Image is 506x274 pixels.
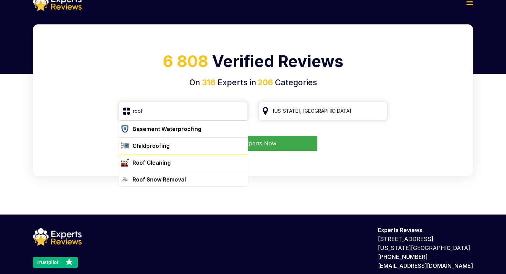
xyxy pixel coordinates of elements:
input: Your City [259,102,388,120]
div: Roof Snow Removal [133,175,186,184]
p: [PHONE_NUMBER] [378,252,473,261]
p: [EMAIL_ADDRESS][DOMAIN_NAME] [378,261,473,270]
h1: Verified Reviews [41,50,465,77]
text: Trustpilot [36,260,59,265]
p: [STREET_ADDRESS] [378,234,473,243]
img: category icon [121,125,129,133]
img: category icon [121,175,129,184]
img: logo [33,228,82,246]
img: category icon [121,158,129,167]
p: [US_STATE][GEOGRAPHIC_DATA] [378,243,473,252]
button: Find Experts Now [189,136,317,151]
h4: On Experts in Categories [41,77,465,89]
span: 316 [202,78,215,87]
a: Trustpilot [33,257,82,268]
span: 206 [256,78,273,87]
div: Childproofing [133,142,170,150]
div: Basement Waterproofing [133,125,201,133]
span: 6 808 [163,52,208,71]
div: Roof Cleaning [133,158,171,167]
p: Experts Reviews [378,226,473,234]
input: Search Category [119,102,248,120]
img: category icon [121,142,129,150]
